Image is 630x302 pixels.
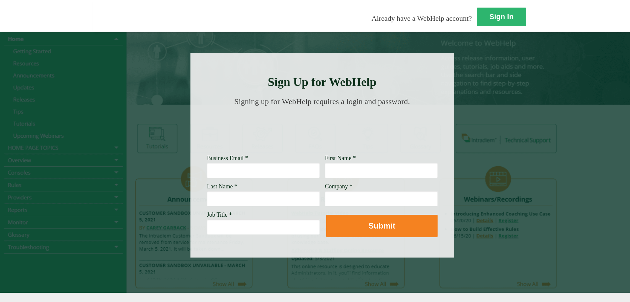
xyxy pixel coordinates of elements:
button: Submit [326,215,438,237]
a: Sign In [477,8,526,26]
img: Need Credentials? Sign up below. Have Credentials? Use the sign-in button. [211,113,434,146]
span: Already have a WebHelp account? [372,14,472,22]
strong: Sign In [489,13,513,21]
span: First Name * [325,155,356,161]
strong: Sign Up for WebHelp [268,75,377,89]
span: Job Title * [207,211,232,218]
span: Signing up for WebHelp requires a login and password. [234,97,410,106]
span: Company * [325,183,353,190]
span: Business Email * [207,155,248,161]
strong: Submit [368,221,395,230]
span: Last Name * [207,183,237,190]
